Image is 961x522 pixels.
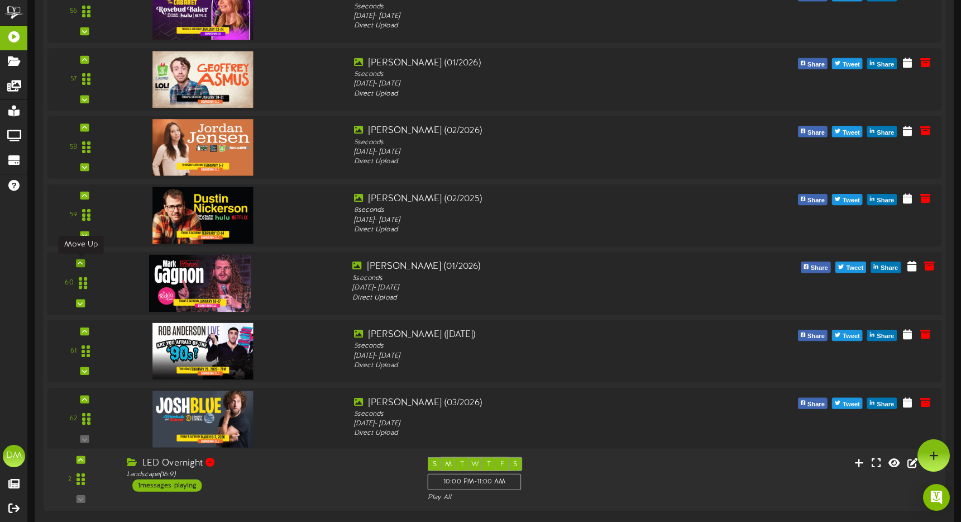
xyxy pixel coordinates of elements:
span: Tweet [840,194,862,207]
div: [DATE] - [DATE] [354,12,710,21]
img: c79348f9-a356-4439-bde4-9fea8a648dd6.jpg [152,187,253,244]
div: [DATE] - [DATE] [354,419,710,429]
div: 56 [70,7,77,16]
button: Share [801,262,831,273]
div: Direct Upload [354,429,710,438]
span: Share [874,398,896,411]
div: 5 seconds [354,70,710,79]
button: Share [798,330,828,341]
div: DM [3,445,25,467]
div: Open Intercom Messenger [923,484,950,511]
span: S [433,461,437,468]
div: [PERSON_NAME] ([DATE]) [354,329,710,341]
span: Share [874,330,896,343]
span: Share [874,194,896,207]
div: 62 [70,414,77,424]
span: W [471,461,479,468]
button: Share [867,58,897,69]
div: Direct Upload [354,361,710,371]
button: Tweet [832,398,863,409]
div: 10:00 PM - 11:00 AM [428,474,522,490]
span: Share [805,194,827,207]
div: [PERSON_NAME] (02/2026) [354,125,710,137]
button: Share [798,194,828,205]
div: [PERSON_NAME] (01/2026) [352,260,711,273]
div: LED Overnight [127,457,411,470]
span: Share [805,59,827,71]
button: Share [867,398,897,409]
button: Tweet [832,126,863,137]
img: 922e3da5-6c5c-44fc-ab16-c13fa0fec061.jpg [152,323,253,379]
div: [DATE] - [DATE] [354,215,710,225]
span: M [445,461,452,468]
button: Share [798,58,828,69]
span: Share [805,126,827,139]
div: 60 [65,278,73,288]
button: Tweet [832,194,863,205]
button: Tweet [835,262,866,273]
div: 1 messages playing [132,480,202,492]
span: Share [805,330,827,343]
span: T [487,461,491,468]
div: 57 [70,74,77,84]
div: 5 seconds [352,273,711,283]
div: [DATE] - [DATE] [354,79,710,89]
button: Share [871,262,901,273]
span: Share [874,126,896,139]
span: S [513,461,517,468]
div: 58 [70,143,77,152]
div: [PERSON_NAME] (03/2026) [354,396,710,409]
span: Share [808,262,830,274]
div: 5 seconds [354,2,710,11]
div: Direct Upload [352,293,711,303]
div: 61 [70,347,77,356]
div: Direct Upload [354,157,710,167]
span: Tweet [840,398,862,411]
button: Share [867,194,897,205]
span: Tweet [840,126,862,139]
span: Share [874,59,896,71]
span: Tweet [840,59,862,71]
div: Play All [428,493,637,502]
div: 8 seconds [354,206,710,215]
button: Share [867,126,897,137]
div: 5 seconds [354,410,710,419]
div: 59 [70,211,77,220]
div: [PERSON_NAME] (01/2026) [354,57,710,70]
div: Direct Upload [354,89,710,98]
img: d4cc7d2b-90cf-46cb-a565-17aee4ae232e.jpg [152,119,253,175]
button: Tweet [832,58,863,69]
div: [PERSON_NAME] (02/2025) [354,193,710,206]
span: F [500,461,504,468]
span: Share [878,262,900,274]
button: Share [798,398,828,409]
div: Direct Upload [354,21,710,31]
button: Share [867,330,897,341]
button: Share [798,126,828,137]
button: Tweet [832,330,863,341]
span: Tweet [840,330,862,343]
img: 58ef4ca4-6eec-4b23-8ab5-b449a5631292.jpg [152,51,253,107]
div: [DATE] - [DATE] [354,351,710,360]
img: d04d3f99-cf92-4459-b89a-fea48baba72a.jpg [149,255,251,312]
div: 5 seconds [354,341,710,351]
div: [DATE] - [DATE] [354,148,710,157]
img: 8985d6fa-7a42-4dbe-bcda-d76557786f26.jpg [152,391,253,447]
span: Share [805,398,827,411]
div: 5 seconds [354,137,710,147]
div: [DATE] - [DATE] [352,283,711,293]
span: Tweet [844,262,866,274]
div: Landscape ( 16:9 ) [127,470,411,480]
div: Direct Upload [354,225,710,235]
span: T [460,461,464,468]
